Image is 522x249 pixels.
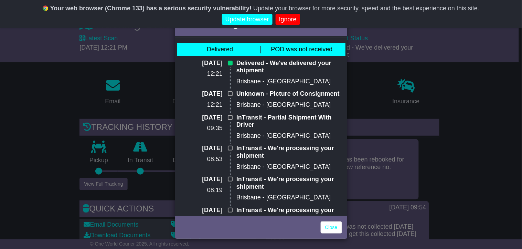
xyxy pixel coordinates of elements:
[236,132,342,140] p: Brisbane - [GEOGRAPHIC_DATA]
[236,176,342,190] p: InTransit - We're processing your shipment
[180,156,223,163] p: 08:53
[180,125,223,132] p: 09:35
[321,221,342,234] a: Close
[50,5,252,12] b: Your web browser (Chrome 133) has a serious security vulnerability!
[180,60,223,67] p: [DATE]
[180,70,223,78] p: 12:21
[276,14,300,25] a: Ignore
[236,114,342,129] p: InTransit - Partial Shipment With Driver
[180,90,223,98] p: [DATE]
[236,90,342,98] p: Unknown - Picture of Consignment
[253,5,479,12] span: Update your browser for more security, speed and the best experience on this site.
[180,101,223,109] p: 12:21
[236,163,342,171] p: Brisbane - [GEOGRAPHIC_DATA]
[180,145,223,152] p: [DATE]
[236,194,342,201] p: Brisbane - [GEOGRAPHIC_DATA]
[236,207,342,221] p: InTransit - We're processing your shipment
[236,78,342,85] p: Brisbane - [GEOGRAPHIC_DATA]
[180,207,223,214] p: [DATE]
[236,60,342,74] p: Delivered - We've delivered your shipment
[207,46,233,53] div: Delivered
[222,14,273,25] a: Update browser
[180,114,223,122] p: [DATE]
[180,187,223,194] p: 08:19
[236,145,342,159] p: InTransit - We're processing your shipment
[271,46,332,53] span: POD was not received
[180,176,223,183] p: [DATE]
[236,101,342,109] p: Brisbane - [GEOGRAPHIC_DATA]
